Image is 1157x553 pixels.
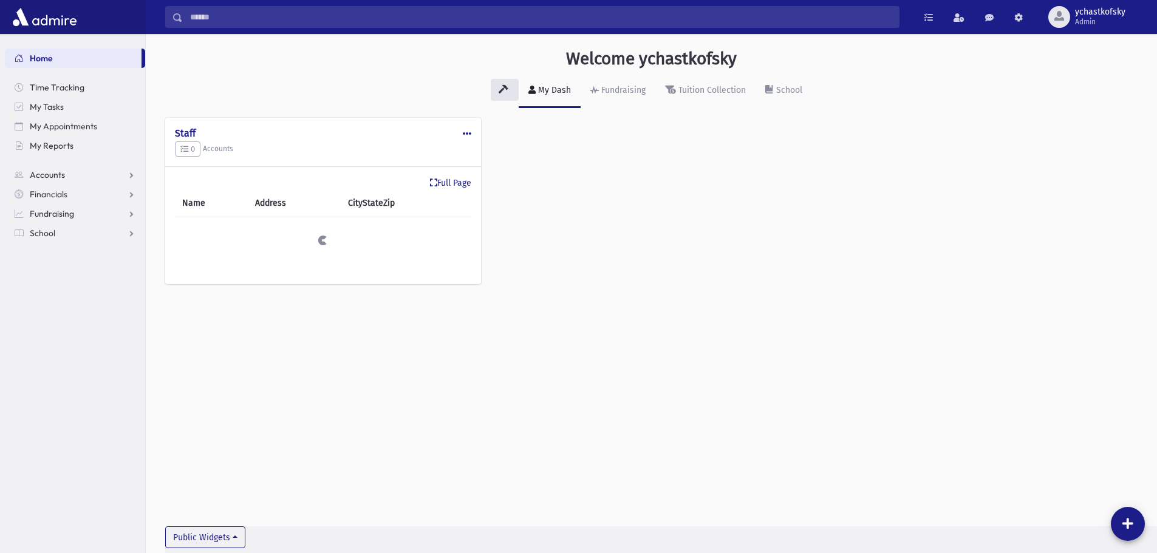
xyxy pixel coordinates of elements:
[30,140,73,151] span: My Reports
[30,228,55,239] span: School
[566,49,737,69] h3: Welcome ychastkofsky
[30,208,74,219] span: Fundraising
[30,101,64,112] span: My Tasks
[175,127,471,139] h4: Staff
[536,85,571,95] div: My Dash
[30,189,67,200] span: Financials
[430,177,471,189] a: Full Page
[1075,7,1125,17] span: ychastkofsky
[5,78,145,97] a: Time Tracking
[5,185,145,204] a: Financials
[581,74,655,108] a: Fundraising
[5,49,142,68] a: Home
[5,136,145,155] a: My Reports
[676,85,746,95] div: Tuition Collection
[519,74,581,108] a: My Dash
[30,121,97,132] span: My Appointments
[10,5,80,29] img: AdmirePro
[5,97,145,117] a: My Tasks
[248,189,341,217] th: Address
[180,144,195,154] span: 0
[175,189,248,217] th: Name
[30,82,84,93] span: Time Tracking
[175,141,471,157] h5: Accounts
[5,117,145,136] a: My Appointments
[599,85,646,95] div: Fundraising
[5,223,145,243] a: School
[5,204,145,223] a: Fundraising
[30,169,65,180] span: Accounts
[756,74,812,108] a: School
[165,526,245,548] button: Public Widgets
[341,189,471,217] th: CityStateZip
[5,165,145,185] a: Accounts
[183,6,899,28] input: Search
[774,85,802,95] div: School
[30,53,53,64] span: Home
[1075,17,1125,27] span: Admin
[655,74,756,108] a: Tuition Collection
[175,141,200,157] button: 0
